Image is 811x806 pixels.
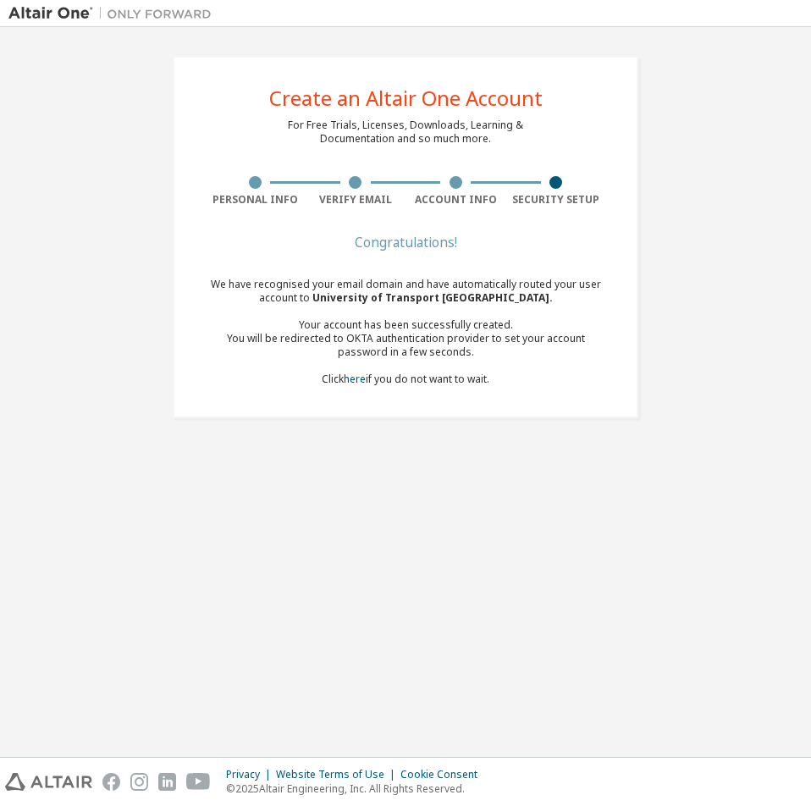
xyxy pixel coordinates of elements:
div: Account Info [405,193,506,207]
div: Your account has been successfully created. [205,318,606,332]
div: For Free Trials, Licenses, Downloads, Learning & Documentation and so much more. [288,119,523,146]
img: youtube.svg [186,773,211,791]
img: facebook.svg [102,773,120,791]
img: linkedin.svg [158,773,176,791]
div: Personal Info [205,193,306,207]
div: Security Setup [506,193,607,207]
div: Privacy [226,768,276,781]
div: We have recognised your email domain and have automatically routed your user account to Click if ... [205,278,606,386]
div: Create an Altair One Account [269,88,543,108]
p: © 2025 Altair Engineering, Inc. All Rights Reserved. [226,781,488,796]
div: Cookie Consent [400,768,488,781]
div: Verify Email [306,193,406,207]
a: here [344,372,366,386]
img: altair_logo.svg [5,773,92,791]
div: Congratulations! [205,237,606,247]
img: Altair One [8,5,220,22]
div: You will be redirected to OKTA authentication provider to set your account password in a few seco... [205,332,606,359]
img: instagram.svg [130,773,148,791]
div: Website Terms of Use [276,768,400,781]
span: University of Transport [GEOGRAPHIC_DATA] . [312,290,553,305]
